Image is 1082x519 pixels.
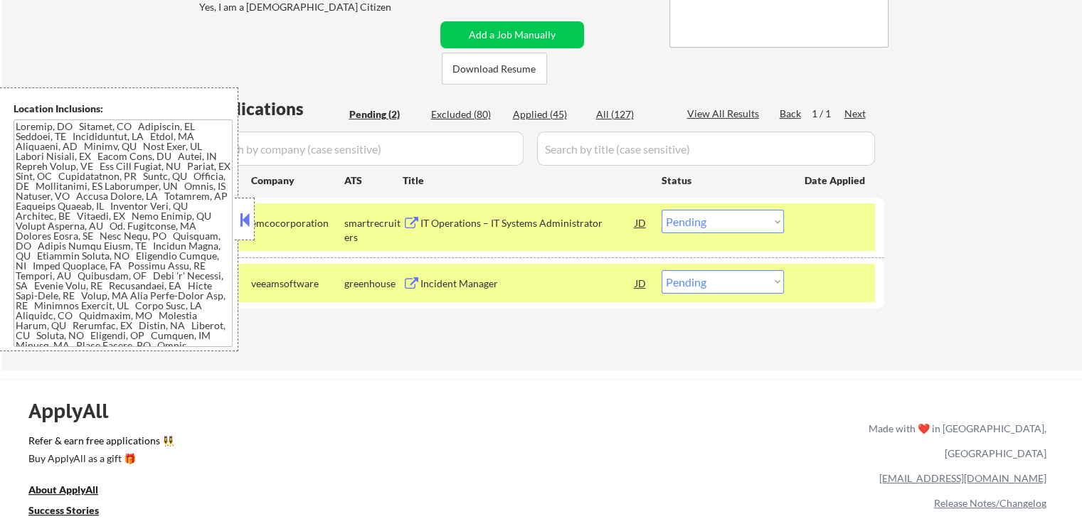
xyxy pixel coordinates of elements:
[28,451,171,469] a: Buy ApplyAll as a gift 🎁
[28,454,171,464] div: Buy ApplyAll as a gift 🎁
[28,482,118,500] a: About ApplyAll
[403,173,648,188] div: Title
[662,167,784,193] div: Status
[634,210,648,235] div: JD
[251,173,344,188] div: Company
[442,53,547,85] button: Download Resume
[596,107,667,122] div: All (127)
[879,472,1046,484] a: [EMAIL_ADDRESS][DOMAIN_NAME]
[420,216,635,230] div: IT Operations – IT Systems Administrator
[14,102,233,116] div: Location Inclusions:
[344,216,403,244] div: smartrecruiters
[537,132,875,166] input: Search by title (case sensitive)
[28,436,571,451] a: Refer & earn free applications 👯‍♀️
[805,173,867,188] div: Date Applied
[634,270,648,296] div: JD
[440,21,584,48] button: Add a Job Manually
[203,100,344,117] div: Applications
[28,483,98,496] u: About ApplyAll
[934,497,1046,509] a: Release Notes/Changelog
[513,107,584,122] div: Applied (45)
[344,277,403,291] div: greenhouse
[349,107,420,122] div: Pending (2)
[687,107,763,121] div: View All Results
[28,504,99,516] u: Success Stories
[251,277,344,291] div: veeamsoftware
[203,132,524,166] input: Search by company (case sensitive)
[420,277,635,291] div: Incident Manager
[844,107,867,121] div: Next
[812,107,844,121] div: 1 / 1
[344,173,403,188] div: ATS
[28,399,124,423] div: ApplyAll
[780,107,802,121] div: Back
[863,416,1046,466] div: Made with ❤️ in [GEOGRAPHIC_DATA], [GEOGRAPHIC_DATA]
[431,107,502,122] div: Excluded (80)
[251,216,344,230] div: emcocorporation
